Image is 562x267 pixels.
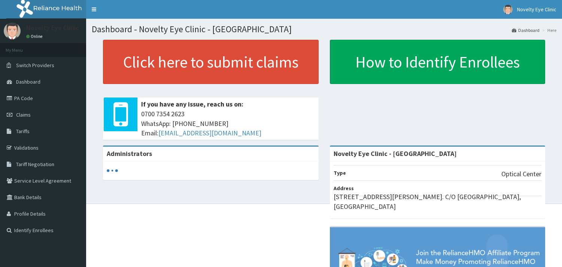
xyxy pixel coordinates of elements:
svg: audio-loading [107,165,118,176]
b: Administrators [107,149,152,158]
span: Dashboard [16,78,40,85]
b: Type [334,169,346,176]
p: [STREET_ADDRESS][PERSON_NAME]. C/O [GEOGRAPHIC_DATA], [GEOGRAPHIC_DATA] [334,192,542,211]
a: Online [26,34,44,39]
a: Dashboard [512,27,540,33]
img: User Image [4,22,21,39]
p: Novelty Eye Clinic [26,24,79,31]
span: Claims [16,111,31,118]
b: Address [334,185,354,192]
p: Optical Center [501,169,541,179]
a: [EMAIL_ADDRESS][DOMAIN_NAME] [158,129,261,137]
span: Tariffs [16,128,30,135]
b: If you have any issue, reach us on: [141,100,243,108]
a: Click here to submit claims [103,40,319,84]
span: Switch Providers [16,62,54,69]
img: User Image [503,5,513,14]
a: How to Identify Enrollees [330,40,546,84]
span: 0700 7354 2623 WhatsApp: [PHONE_NUMBER] Email: [141,109,315,138]
span: Tariff Negotiation [16,161,54,168]
h1: Dashboard - Novelty Eye Clinic - [GEOGRAPHIC_DATA] [92,24,556,34]
span: Novelty Eye Clinic [517,6,556,13]
strong: Novelty Eye Clinic - [GEOGRAPHIC_DATA] [334,149,457,158]
li: Here [540,27,556,33]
